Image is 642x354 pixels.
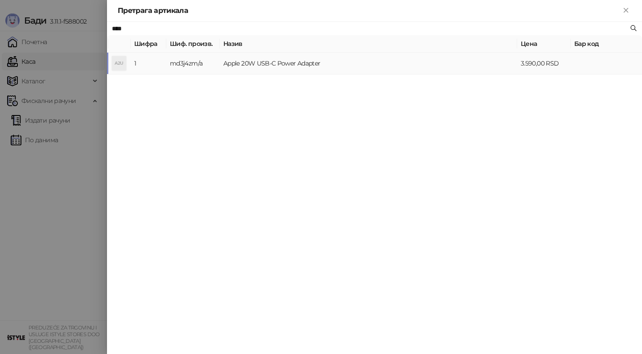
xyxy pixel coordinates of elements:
[131,53,166,74] td: 1
[517,53,571,74] td: 3.590,00 RSD
[220,35,517,53] th: Назив
[166,35,220,53] th: Шиф. произв.
[131,35,166,53] th: Шифра
[571,35,642,53] th: Бар код
[118,5,621,16] div: Претрага артикала
[517,35,571,53] th: Цена
[166,53,220,74] td: md3j4zm/a
[220,53,517,74] td: Apple 20W USB-C Power Adapter
[621,5,631,16] button: Close
[112,56,126,70] div: A2U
